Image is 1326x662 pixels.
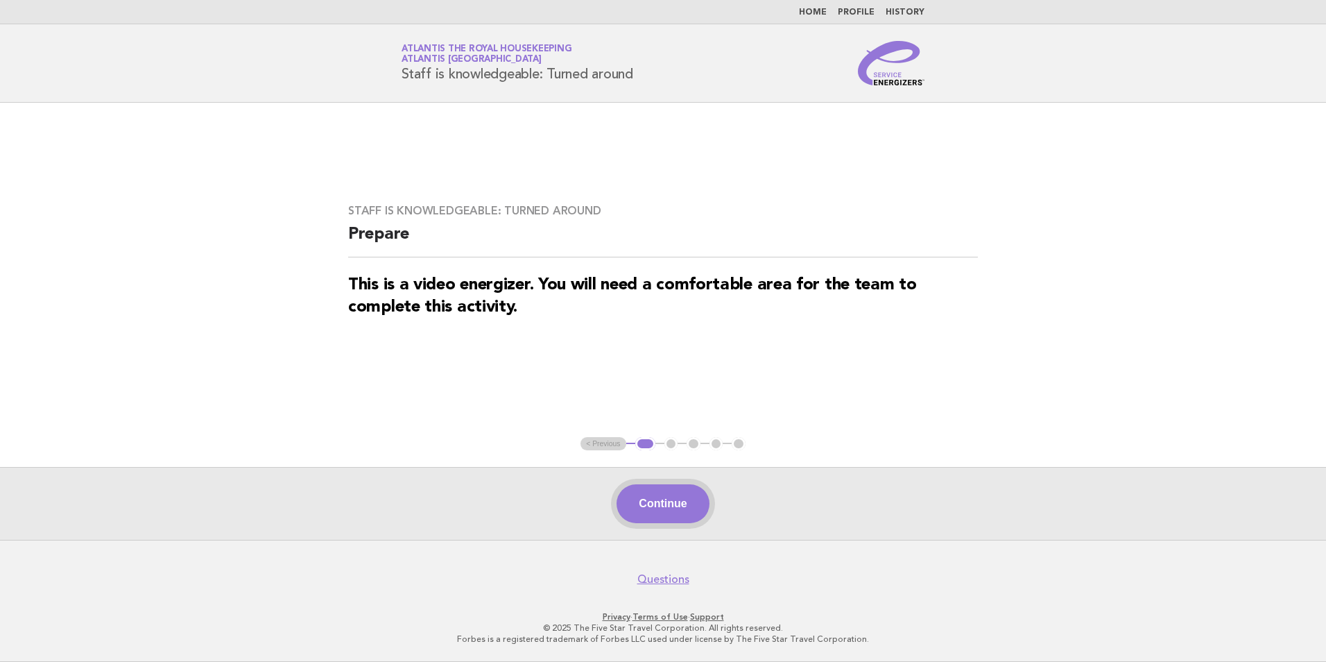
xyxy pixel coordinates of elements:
[239,634,1087,645] p: Forbes is a registered trademark of Forbes LLC used under license by The Five Star Travel Corpora...
[635,437,655,451] button: 1
[348,277,917,316] strong: This is a video energizer. You will need a comfortable area for the team to complete this activity.
[886,8,924,17] a: History
[838,8,875,17] a: Profile
[858,41,924,85] img: Service Energizers
[402,45,633,81] h1: Staff is knowledgeable: Turned around
[632,612,688,622] a: Terms of Use
[239,622,1087,634] p: © 2025 The Five Star Travel Corporation. All rights reserved.
[402,56,542,65] span: Atlantis [GEOGRAPHIC_DATA]
[348,223,978,257] h2: Prepare
[402,44,571,64] a: Atlantis the Royal HousekeepingAtlantis [GEOGRAPHIC_DATA]
[690,612,724,622] a: Support
[603,612,630,622] a: Privacy
[799,8,827,17] a: Home
[239,611,1087,622] p: · ·
[348,204,978,218] h3: Staff is knowledgeable: Turned around
[617,484,709,523] button: Continue
[637,572,689,586] a: Questions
